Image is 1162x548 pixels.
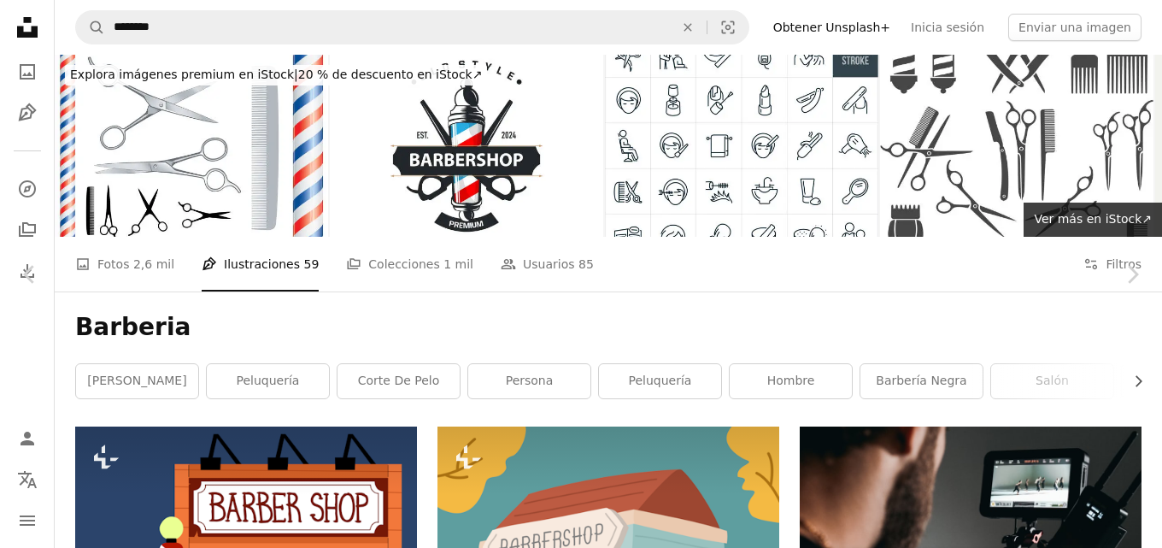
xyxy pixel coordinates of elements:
[468,364,590,398] a: persona
[330,55,603,237] img: Barbershop Logo, Barber Scissors Vector, Old Design Retro Vintage Typography Ornament
[70,68,298,81] span: Explora imágenes premium en iStock |
[860,364,983,398] a: Barbería negra
[10,463,44,497] button: Idioma
[76,11,105,44] button: Buscar en Unsplash
[133,255,174,274] span: 2,6 mil
[1008,14,1141,41] button: Enviar una imagen
[10,504,44,538] button: Menú
[707,11,748,44] button: Búsqueda visual
[10,172,44,206] a: Explorar
[991,364,1113,398] a: Salón
[346,237,473,292] a: Colecciones 1 mil
[1123,364,1141,398] button: desplazar lista a la derecha
[443,255,473,274] span: 1 mil
[578,255,594,274] span: 85
[1102,192,1162,356] a: Siguiente
[207,364,329,398] a: Peluquería
[10,96,44,130] a: Ilustraciones
[75,10,749,44] form: Encuentra imágenes en todo el sitio
[1083,237,1141,292] button: Filtros
[75,312,1141,343] h1: Barberia
[75,237,174,292] a: Fotos 2,6 mil
[763,14,901,41] a: Obtener Unsplash+
[337,364,460,398] a: Corte de pelo
[501,237,594,292] a: Usuarios 85
[1024,203,1162,237] a: Ver más en iStock↗
[880,55,1153,237] img: Barber herramientas de corte de cabello negro y blanco vector icono conjunto
[605,55,878,237] img: Iconos de línea fina para el cabello, las uñas y el salón de belleza - Trazo editable
[55,55,328,237] img: Tijeras de peluquero e ilustraciones de iconos de poste
[70,68,482,81] span: 20 % de descuento en iStock ↗
[730,364,852,398] a: hombre
[55,55,497,96] a: Explora imágenes premium en iStock|20 % de descuento en iStock↗
[76,364,198,398] a: [PERSON_NAME]
[10,421,44,456] a: Iniciar sesión / Registrarse
[599,364,721,398] a: peluquería
[1034,212,1152,226] span: Ver más en iStock ↗
[669,11,707,44] button: Borrar
[10,55,44,89] a: Fotos
[901,14,995,41] a: Inicia sesión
